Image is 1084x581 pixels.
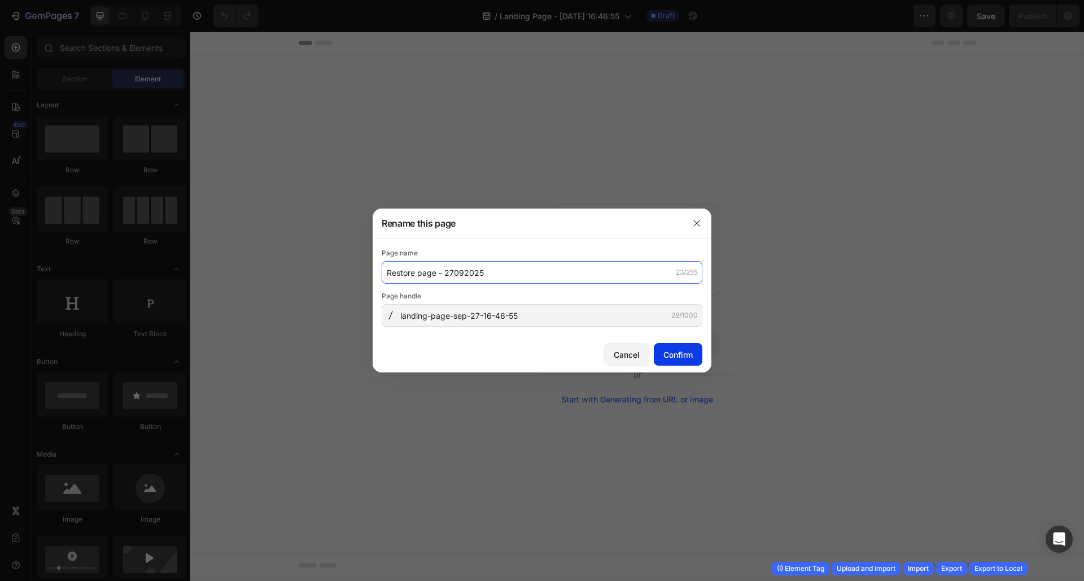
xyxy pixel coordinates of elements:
h3: Rename this page [382,216,456,230]
button: Confirm [654,343,702,366]
button: Cancel [604,343,649,366]
button: Add elements [449,300,529,323]
div: 28/1000 [671,310,698,320]
div: Confirm [663,349,693,361]
div: Export [941,563,962,574]
div: Export to Local [974,563,1022,574]
button: Import [903,562,934,575]
div: Cancel [614,349,640,361]
div: Import [908,563,929,574]
div: Page handle [382,290,702,302]
div: (I) Element Tag [777,563,824,574]
div: Start with Generating from URL or image [371,363,523,372]
button: Add sections [365,300,443,323]
button: Upload and import [832,562,901,575]
div: Start with Sections from sidebar [379,278,515,291]
div: 23/255 [676,267,698,278]
div: Upload and import [837,563,895,574]
button: Export [936,562,967,575]
div: Page name [382,248,702,259]
button: Export to Local [969,562,1028,575]
button: (I) Element Tag [772,562,829,575]
div: Open Intercom Messenger [1046,526,1073,553]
